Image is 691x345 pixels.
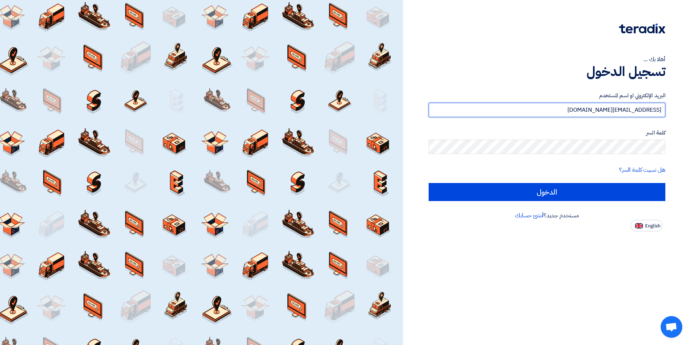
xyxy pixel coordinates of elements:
[429,64,665,80] h1: تسجيل الدخول
[429,91,665,100] label: البريد الإلكتروني او اسم المستخدم
[429,55,665,64] div: أهلا بك ...
[515,211,544,220] a: أنشئ حسابك
[661,316,682,338] a: Open chat
[619,24,665,34] img: Teradix logo
[429,183,665,201] input: الدخول
[645,223,660,229] span: English
[429,103,665,117] input: أدخل بريد العمل الإلكتروني او اسم المستخدم الخاص بك ...
[429,129,665,137] label: كلمة السر
[619,166,665,174] a: هل نسيت كلمة السر؟
[631,220,662,231] button: English
[429,211,665,220] div: مستخدم جديد؟
[635,223,643,229] img: en-US.png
